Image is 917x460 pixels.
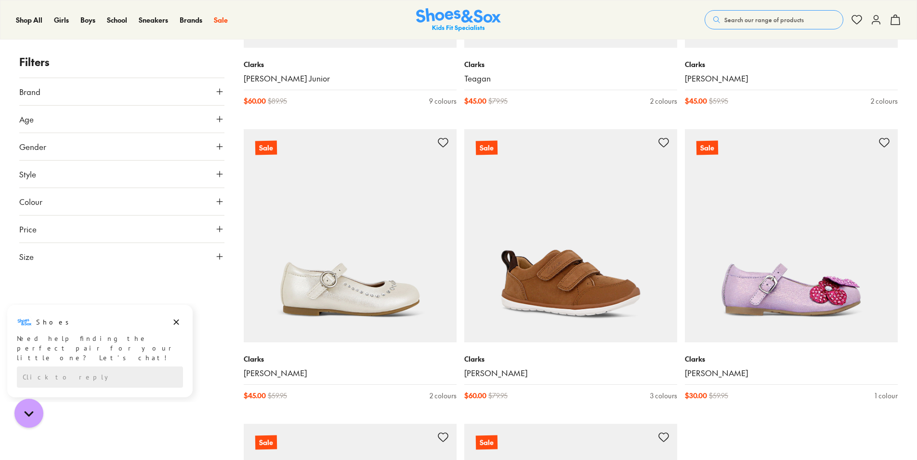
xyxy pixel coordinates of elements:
[650,96,677,106] div: 2 colours
[685,73,898,84] a: [PERSON_NAME]
[244,59,457,69] p: Clarks
[709,391,728,401] span: $ 59.95
[416,8,501,32] a: Shoes & Sox
[430,391,457,401] div: 2 colours
[685,354,898,364] p: Clarks
[19,86,40,97] span: Brand
[19,196,42,207] span: Colour
[268,96,287,106] span: $ 89.95
[685,129,898,342] a: Sale
[19,251,34,262] span: Size
[36,14,74,24] h3: Shoes
[255,141,277,155] p: Sale
[709,96,728,106] span: $ 59.95
[19,161,224,188] button: Style
[10,395,48,431] iframe: Gorgias live chat messenger
[17,30,183,59] div: Need help finding the perfect pair for your little one? Let’s chat!
[696,141,718,155] p: Sale
[19,106,224,133] button: Age
[488,391,508,401] span: $ 79.95
[19,223,37,235] span: Price
[80,15,95,25] a: Boys
[170,12,183,26] button: Dismiss campaign
[464,129,677,342] a: Sale
[464,73,677,84] a: Teagan
[705,10,843,29] button: Search our range of products
[17,63,183,84] div: Reply to the campaigns
[244,73,457,84] a: [PERSON_NAME] Junior
[19,113,34,125] span: Age
[685,391,707,401] span: $ 30.00
[19,243,224,270] button: Size
[685,368,898,379] a: [PERSON_NAME]
[464,391,486,401] span: $ 60.00
[139,15,168,25] a: Sneakers
[19,78,224,105] button: Brand
[476,141,498,155] p: Sale
[650,391,677,401] div: 3 colours
[871,96,898,106] div: 2 colours
[416,8,501,32] img: SNS_Logo_Responsive.svg
[244,368,457,379] a: [PERSON_NAME]
[7,11,193,59] div: Message from Shoes. Need help finding the perfect pair for your little one? Let’s chat!
[19,216,224,243] button: Price
[7,1,193,94] div: Campaign message
[244,391,266,401] span: $ 45.00
[19,168,36,180] span: Style
[724,15,804,24] span: Search our range of products
[476,435,498,450] p: Sale
[19,188,224,215] button: Colour
[244,354,457,364] p: Clarks
[16,15,42,25] a: Shop All
[214,15,228,25] a: Sale
[17,11,32,27] img: Shoes logo
[429,96,457,106] div: 9 colours
[54,15,69,25] a: Girls
[180,15,202,25] a: Brands
[488,96,508,106] span: $ 79.95
[244,129,457,342] a: Sale
[464,368,677,379] a: [PERSON_NAME]
[244,96,266,106] span: $ 60.00
[19,133,224,160] button: Gender
[19,141,46,152] span: Gender
[685,96,707,106] span: $ 45.00
[464,59,677,69] p: Clarks
[685,59,898,69] p: Clarks
[464,96,486,106] span: $ 45.00
[107,15,127,25] a: School
[19,54,224,70] p: Filters
[875,391,898,401] div: 1 colour
[268,391,287,401] span: $ 59.95
[255,435,277,450] p: Sale
[464,354,677,364] p: Clarks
